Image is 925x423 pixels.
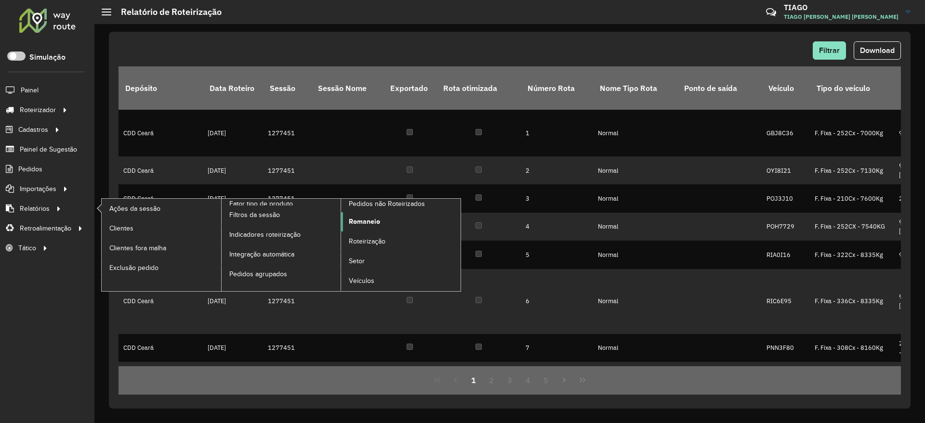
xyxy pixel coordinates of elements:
[263,66,311,110] th: Sessão
[521,241,593,269] td: 5
[860,46,895,54] span: Download
[18,243,36,253] span: Tático
[521,334,593,362] td: 7
[20,184,56,194] span: Importações
[810,334,894,362] td: F. Fixa - 308Cx - 8160Kg
[810,213,894,241] td: F. Fixa - 252CX - 7540KG
[854,41,901,60] button: Download
[501,371,519,389] button: 3
[341,252,461,271] a: Setor
[519,371,537,389] button: 4
[813,41,846,60] button: Filtrar
[20,105,56,115] span: Roteirizador
[762,66,810,110] th: Veículo
[593,110,677,156] td: Normal
[119,334,203,362] td: CDD Ceará
[263,269,311,334] td: 1277451
[111,7,222,17] h2: Relatório de Roteirização
[537,371,555,389] button: 5
[810,156,894,184] td: F. Fixa - 252Cx - 7130Kg
[593,269,677,334] td: Normal
[762,269,810,334] td: RIC6E95
[20,204,50,214] span: Relatórios
[383,66,436,110] th: Exportado
[21,85,39,95] span: Painel
[203,110,263,156] td: [DATE]
[263,334,311,362] td: 1277451
[102,258,221,277] a: Exclusão pedido
[119,66,203,110] th: Depósito
[203,184,263,212] td: [DATE]
[263,110,311,156] td: 1277451
[521,110,593,156] td: 1
[102,199,221,218] a: Ações da sessão
[762,362,810,399] td: PNH6604
[349,199,425,209] span: Pedidos não Roteirizados
[229,249,294,259] span: Integração automática
[810,362,894,399] td: F. Fixa - 252Cx - 7540Kg
[521,184,593,212] td: 3
[222,205,341,225] a: Filtros da sessão
[593,184,677,212] td: Normal
[203,334,263,362] td: [DATE]
[762,213,810,241] td: POH7729
[464,371,483,389] button: 1
[784,13,899,21] span: TIAGO [PERSON_NAME] [PERSON_NAME]
[109,223,133,233] span: Clientes
[119,156,203,184] td: CDD Ceará
[810,184,894,212] td: F. Fixa - 210Cx - 7600Kg
[593,156,677,184] td: Normal
[555,371,573,389] button: Next Page
[349,236,385,246] span: Roteirização
[810,66,894,110] th: Tipo do veículo
[311,66,383,110] th: Sessão Nome
[222,265,341,284] a: Pedidos agrupados
[593,362,677,399] td: Normal
[341,212,461,231] a: Romaneio
[18,164,42,174] span: Pedidos
[20,144,77,154] span: Painel de Sugestão
[521,362,593,399] td: 8
[521,269,593,334] td: 6
[29,51,66,63] label: Simulação
[521,213,593,241] td: 4
[349,256,365,266] span: Setor
[762,110,810,156] td: GBJ8C36
[341,232,461,251] a: Roteirização
[521,66,593,110] th: Número Rota
[762,156,810,184] td: OYI8I21
[593,334,677,362] td: Normal
[203,362,263,399] td: [DATE]
[819,46,840,54] span: Filtrar
[119,269,203,334] td: CDD Ceará
[222,245,341,264] a: Integração automática
[203,269,263,334] td: [DATE]
[119,362,203,399] td: CDD Ceará
[109,204,160,214] span: Ações da sessão
[263,184,311,212] td: 1277451
[222,199,461,291] a: Pedidos não Roteirizados
[109,243,166,253] span: Clientes fora malha
[810,110,894,156] td: F. Fixa - 252Cx - 7000Kg
[119,184,203,212] td: CDD Ceará
[482,371,501,389] button: 2
[229,199,293,209] span: Fator tipo de produto
[762,241,810,269] td: RIA0I16
[810,269,894,334] td: F. Fixa - 336Cx - 8335Kg
[109,263,159,273] span: Exclusão pedido
[18,125,48,135] span: Cadastros
[119,110,203,156] td: CDD Ceará
[593,213,677,241] td: Normal
[784,3,899,12] h3: TIAGO
[349,276,374,286] span: Veículos
[203,66,263,110] th: Data Roteiro
[810,241,894,269] td: F. Fixa - 322Cx - 8335Kg
[761,2,781,23] a: Contato Rápido
[263,156,311,184] td: 1277451
[762,334,810,362] td: PNN3F80
[102,199,341,291] a: Fator tipo de produto
[593,66,677,110] th: Nome Tipo Rota
[762,184,810,212] td: POJ3J10
[677,66,762,110] th: Ponto de saída
[349,217,380,227] span: Romaneio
